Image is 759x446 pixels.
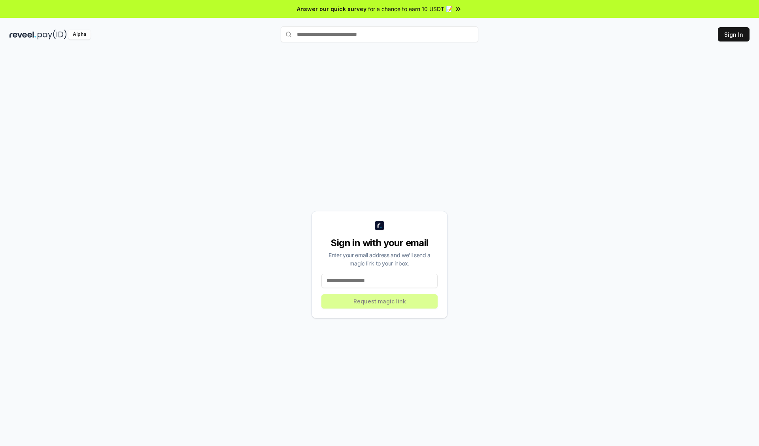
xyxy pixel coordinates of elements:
span: for a chance to earn 10 USDT 📝 [368,5,453,13]
button: Sign In [718,27,750,41]
span: Answer our quick survey [297,5,366,13]
div: Alpha [68,30,91,40]
img: logo_small [375,221,384,230]
div: Sign in with your email [321,237,438,249]
div: Enter your email address and we’ll send a magic link to your inbox. [321,251,438,267]
img: reveel_dark [9,30,36,40]
img: pay_id [38,30,67,40]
